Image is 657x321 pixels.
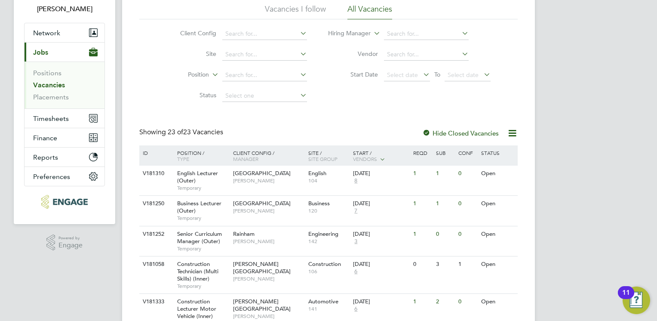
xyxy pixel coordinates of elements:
div: 1 [411,166,433,182]
div: [DATE] [353,200,409,207]
span: 8 [353,177,359,185]
div: Open [479,196,516,212]
span: Construction Lecturer Motor Vehicle (Inner) [177,298,216,320]
div: Site / [306,145,351,166]
span: [GEOGRAPHIC_DATA] [233,200,291,207]
div: [DATE] [353,170,409,177]
button: Timesheets [25,109,104,128]
div: V181252 [141,226,171,242]
span: [PERSON_NAME] [233,238,304,245]
span: [PERSON_NAME] [233,207,304,214]
div: 0 [456,294,479,310]
span: [PERSON_NAME][GEOGRAPHIC_DATA] [233,298,291,312]
span: [PERSON_NAME] [233,313,304,320]
span: 120 [308,207,349,214]
div: 1 [411,196,433,212]
span: 104 [308,177,349,184]
span: 142 [308,238,349,245]
span: 7 [353,207,359,215]
input: Search for... [222,49,307,61]
button: Preferences [25,167,104,186]
input: Search for... [384,49,469,61]
span: Rainham [233,230,255,238]
div: 0 [456,166,479,182]
label: Status [167,91,216,99]
input: Search for... [384,28,469,40]
div: 0 [434,226,456,242]
li: Vacancies I follow [265,4,326,19]
span: Business [308,200,330,207]
div: V181333 [141,294,171,310]
label: Start Date [328,71,378,78]
label: Client Config [167,29,216,37]
span: Jobs [33,48,48,56]
label: Site [167,50,216,58]
div: Reqd [411,145,433,160]
button: Finance [25,128,104,147]
button: Open Resource Center, 11 new notifications [623,287,650,314]
input: Search for... [222,69,307,81]
div: 1 [411,226,433,242]
img: morganhunt-logo-retina.png [41,195,87,209]
div: Open [479,166,516,182]
span: Type [177,155,189,162]
span: To [432,69,443,80]
a: Powered byEngage [46,235,83,251]
a: Placements [33,93,69,101]
span: Vendors [353,155,377,162]
span: 141 [308,306,349,312]
span: Engage [58,242,83,249]
button: Reports [25,148,104,167]
div: V181310 [141,166,171,182]
a: Positions [33,69,61,77]
span: Timesheets [33,114,69,123]
span: Finance [33,134,57,142]
input: Search for... [222,28,307,40]
span: [PERSON_NAME] [233,275,304,282]
div: 0 [411,256,433,272]
span: Temporary [177,245,229,252]
div: 0 [456,196,479,212]
div: 2 [434,294,456,310]
span: Network [33,29,60,37]
span: 23 Vacancies [168,128,223,136]
span: Temporary [177,283,229,290]
div: 1 [434,166,456,182]
span: Automotive [308,298,338,305]
div: 3 [434,256,456,272]
div: Jobs [25,62,104,108]
div: 0 [456,226,479,242]
span: [PERSON_NAME][GEOGRAPHIC_DATA] [233,260,291,275]
div: Position / [171,145,231,166]
span: English [308,170,326,177]
span: Select date [448,71,479,79]
button: Jobs [25,43,104,62]
div: Sub [434,145,456,160]
span: Business Lecturer (Outer) [177,200,221,214]
div: Start / [351,145,411,167]
span: Construction Technician (Multi Skills) (Inner) [177,260,218,282]
span: Senior Curriculum Manager (Outer) [177,230,222,245]
div: Showing [139,128,225,137]
span: Frank Pocock [24,4,105,14]
span: Temporary [177,185,229,191]
span: [GEOGRAPHIC_DATA] [233,170,291,177]
span: Preferences [33,173,70,181]
div: Open [479,256,516,272]
div: [DATE] [353,261,409,268]
span: 106 [308,268,349,275]
span: Site Group [308,155,338,162]
span: Reports [33,153,58,161]
div: 1 [434,196,456,212]
label: Vendor [328,50,378,58]
span: Powered by [58,235,83,242]
span: Engineering [308,230,338,238]
div: V181250 [141,196,171,212]
div: ID [141,145,171,160]
span: 3 [353,238,359,245]
div: Client Config / [231,145,306,166]
input: Select one [222,90,307,102]
span: Select date [387,71,418,79]
span: 6 [353,306,359,313]
a: Vacancies [33,81,65,89]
